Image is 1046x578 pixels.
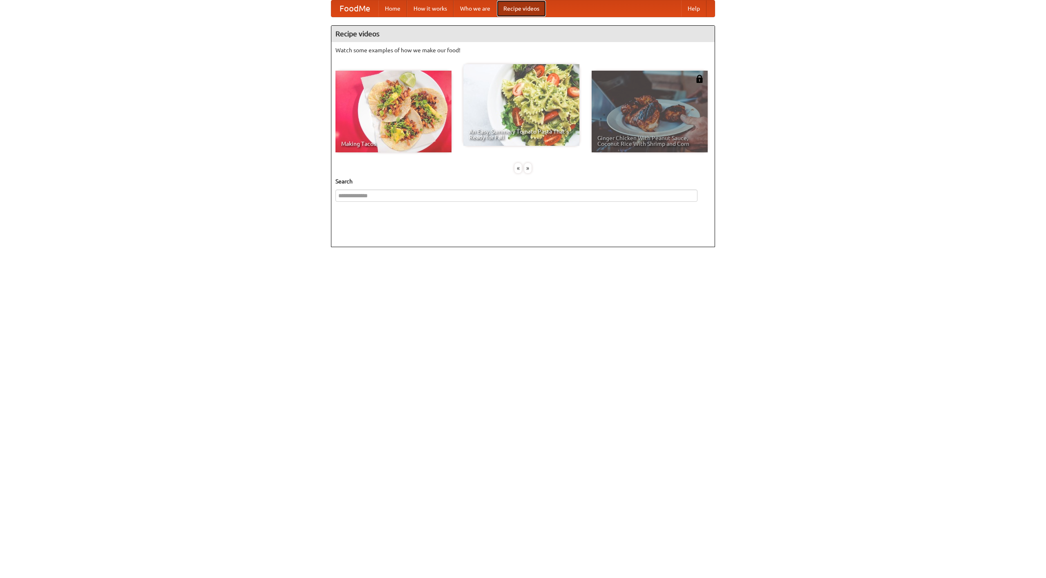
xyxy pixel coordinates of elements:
a: An Easy, Summery Tomato Pasta That's Ready for Fall [463,64,579,146]
a: Home [378,0,407,17]
div: » [524,163,532,173]
p: Watch some examples of how we make our food! [335,46,711,54]
div: « [514,163,522,173]
a: FoodMe [331,0,378,17]
a: Who we are [454,0,497,17]
img: 483408.png [695,75,704,83]
a: Making Tacos [335,71,451,152]
a: Help [681,0,706,17]
span: Making Tacos [341,141,446,147]
h4: Recipe videos [331,26,715,42]
h5: Search [335,177,711,185]
span: An Easy, Summery Tomato Pasta That's Ready for Fall [469,129,574,140]
a: How it works [407,0,454,17]
a: Recipe videos [497,0,546,17]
